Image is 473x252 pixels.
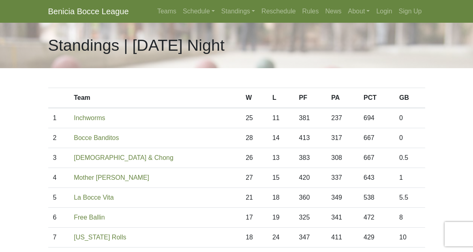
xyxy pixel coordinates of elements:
td: 429 [359,228,394,248]
td: 17 [241,208,268,228]
a: [DEMOGRAPHIC_DATA] & Chong [74,154,173,161]
a: Bocce Banditos [74,134,119,141]
td: 0 [394,128,425,148]
td: 0 [394,108,425,128]
td: 6 [48,208,69,228]
td: 5.5 [394,188,425,208]
a: Teams [154,3,180,19]
td: 667 [359,128,394,148]
a: Inchworms [74,114,105,121]
td: 538 [359,188,394,208]
a: La Bocce Vita [74,194,113,201]
td: 19 [268,208,294,228]
td: 420 [294,168,327,188]
a: About [345,3,373,19]
th: L [268,88,294,108]
td: 1 [48,108,69,128]
td: 472 [359,208,394,228]
td: 383 [294,148,327,168]
td: 381 [294,108,327,128]
td: 0.5 [394,148,425,168]
th: Team [69,88,241,108]
h1: Standings | [DATE] Night [48,36,225,55]
a: Schedule [180,3,218,19]
td: 411 [326,228,359,248]
td: 27 [241,168,268,188]
th: PCT [359,88,394,108]
a: Mother [PERSON_NAME] [74,174,149,181]
a: Login [373,3,395,19]
td: 2 [48,128,69,148]
td: 325 [294,208,327,228]
td: 8 [394,208,425,228]
td: 15 [268,168,294,188]
a: Sign Up [396,3,425,19]
td: 413 [294,128,327,148]
th: GB [394,88,425,108]
td: 337 [326,168,359,188]
td: 10 [394,228,425,248]
a: Free Ballin [74,214,105,221]
td: 28 [241,128,268,148]
a: Benicia Bocce League [48,3,129,19]
td: 341 [326,208,359,228]
a: Reschedule [258,3,299,19]
td: 347 [294,228,327,248]
td: 11 [268,108,294,128]
a: News [322,3,345,19]
td: 4 [48,168,69,188]
td: 18 [241,228,268,248]
td: 360 [294,188,327,208]
th: PF [294,88,327,108]
a: Rules [299,3,322,19]
td: 349 [326,188,359,208]
td: 14 [268,128,294,148]
td: 308 [326,148,359,168]
td: 25 [241,108,268,128]
td: 1 [394,168,425,188]
td: 5 [48,188,69,208]
a: [US_STATE] Rolls [74,234,126,241]
td: 237 [326,108,359,128]
td: 3 [48,148,69,168]
th: W [241,88,268,108]
td: 13 [268,148,294,168]
td: 317 [326,128,359,148]
td: 18 [268,188,294,208]
td: 694 [359,108,394,128]
a: Standings [218,3,258,19]
td: 24 [268,228,294,248]
td: 643 [359,168,394,188]
td: 21 [241,188,268,208]
td: 26 [241,148,268,168]
td: 7 [48,228,69,248]
th: PA [326,88,359,108]
td: 667 [359,148,394,168]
